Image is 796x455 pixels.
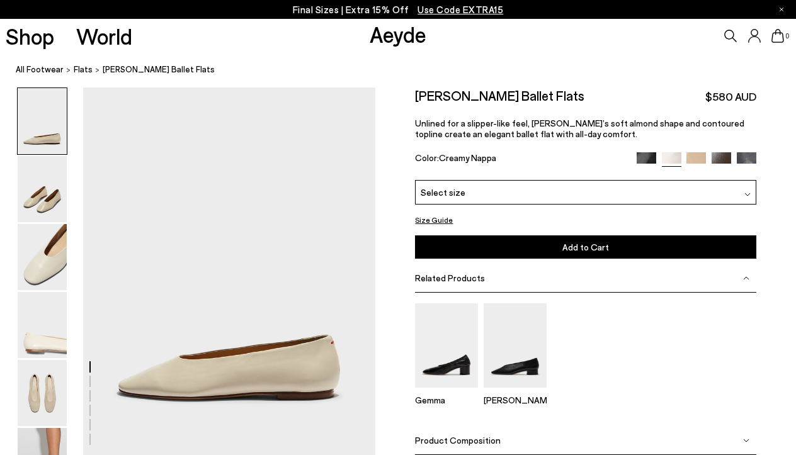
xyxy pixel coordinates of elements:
button: Add to Cart [415,235,756,259]
nav: breadcrumb [16,53,796,87]
h2: [PERSON_NAME] Ballet Flats [415,87,584,103]
a: Gemma Block Heel Pumps Gemma [415,379,478,405]
a: 0 [771,29,784,43]
span: Product Composition [415,435,501,446]
a: World [76,25,132,47]
img: Kirsten Ballet Flats - Image 1 [18,88,67,154]
a: Shop [6,25,54,47]
span: Flats [74,64,93,74]
span: Add to Cart [562,242,609,252]
span: $580 AUD [705,89,756,104]
a: Aeyde [370,21,426,47]
p: Final Sizes | Extra 15% Off [293,2,504,18]
div: Color: [415,152,625,167]
img: Kirsten Ballet Flats - Image 4 [18,292,67,358]
a: All Footwear [16,63,64,76]
span: Unlined for a slipper-like feel, [PERSON_NAME]’s soft almond shape and contoured topline create a... [415,118,744,139]
a: Flats [74,63,93,76]
img: Gemma Block Heel Pumps [415,303,478,387]
img: Kirsten Ballet Flats - Image 5 [18,360,67,426]
img: svg%3E [744,191,751,198]
img: svg%3E [743,275,749,281]
span: Navigate to /collections/ss25-final-sizes [418,4,503,15]
span: Related Products [415,272,485,283]
span: Creamy Nappa [439,152,496,163]
span: Select size [421,186,465,199]
img: Kirsten Ballet Flats - Image 2 [18,156,67,222]
a: Delia Low-Heeled Ballet Pumps [PERSON_NAME] [484,379,547,405]
img: Delia Low-Heeled Ballet Pumps [484,303,547,387]
p: Gemma [415,395,478,405]
img: svg%3E [743,437,749,444]
img: Kirsten Ballet Flats - Image 3 [18,224,67,290]
span: [PERSON_NAME] Ballet Flats [103,63,215,76]
span: 0 [784,33,790,40]
button: Size Guide [415,212,453,228]
p: [PERSON_NAME] [484,395,547,405]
